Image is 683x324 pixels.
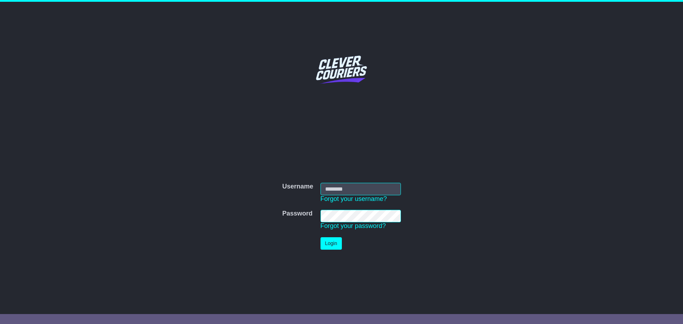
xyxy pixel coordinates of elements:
[321,195,387,202] a: Forgot your username?
[282,183,313,191] label: Username
[321,237,342,250] button: Login
[311,39,372,100] img: Clever Couriers
[321,222,386,229] a: Forgot your password?
[282,210,312,218] label: Password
